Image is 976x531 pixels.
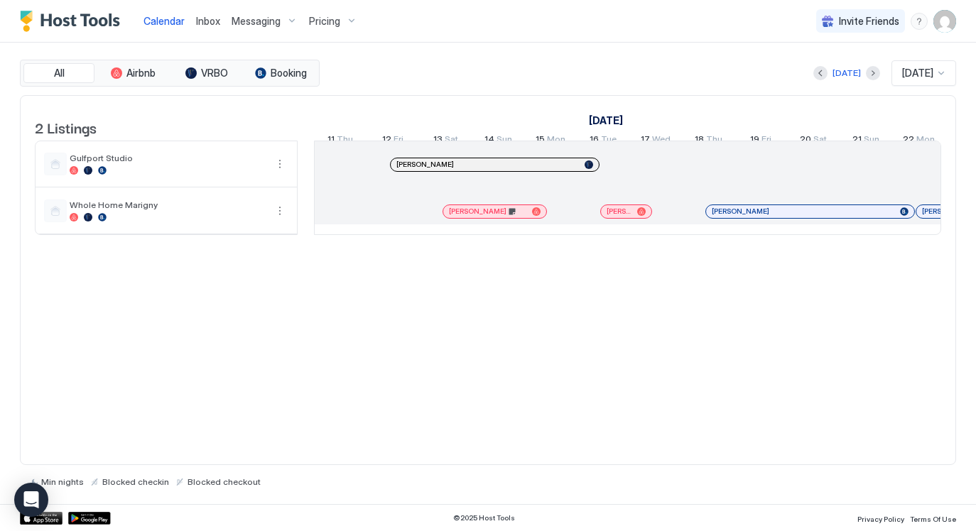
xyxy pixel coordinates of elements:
a: September 20, 2025 [796,131,830,151]
button: More options [271,202,288,219]
a: September 22, 2025 [899,131,938,151]
a: App Store [20,512,63,525]
a: September 19, 2025 [747,131,775,151]
a: September 12, 2025 [379,131,407,151]
span: 21 [852,133,862,148]
span: 19 [750,133,759,148]
button: All [23,63,94,83]
button: Next month [866,66,880,80]
span: Airbnb [126,67,156,80]
a: Google Play Store [68,512,111,525]
a: September 13, 2025 [430,131,462,151]
span: Blocked checkin [102,476,169,487]
span: © 2025 Host Tools [453,513,515,522]
span: Inbox [196,15,220,27]
span: Sun [497,133,512,148]
span: 2 Listings [35,116,97,138]
span: Sun [864,133,879,148]
button: Booking [245,63,316,83]
span: Terms Of Use [910,515,956,523]
div: User profile [933,10,956,33]
span: Sat [445,133,458,148]
button: [DATE] [830,65,863,82]
div: menu [271,155,288,173]
span: Sat [813,133,827,148]
a: September 21, 2025 [849,131,883,151]
span: Invite Friends [839,15,899,28]
div: menu [271,202,288,219]
span: [PERSON_NAME] [396,160,454,169]
span: 15 [536,133,545,148]
span: Tue [601,133,617,148]
a: September 11, 2025 [585,110,627,131]
a: Host Tools Logo [20,11,126,32]
span: Mon [916,133,935,148]
button: More options [271,155,288,173]
span: Min nights [41,476,84,487]
span: 20 [800,133,811,148]
span: Thu [337,133,353,148]
button: VRBO [171,63,242,83]
span: Pricing [309,15,340,28]
a: September 17, 2025 [637,131,674,151]
div: menu [911,13,928,30]
a: Terms Of Use [910,510,956,525]
span: Privacy Policy [857,515,904,523]
span: [DATE] [902,67,933,80]
span: 14 [484,133,494,148]
span: Fri [394,133,403,148]
span: 18 [695,133,704,148]
span: Thu [706,133,722,148]
div: tab-group [20,60,320,87]
a: September 16, 2025 [586,131,620,151]
a: Calendar [143,13,185,28]
a: Privacy Policy [857,510,904,525]
span: VRBO [201,67,228,80]
span: Whole Home Marigny [70,199,266,210]
span: Mon [547,133,565,148]
a: September 14, 2025 [481,131,516,151]
span: 13 [433,133,443,148]
span: 12 [382,133,391,148]
a: September 11, 2025 [324,131,357,151]
div: [DATE] [833,67,861,80]
button: Previous month [813,66,828,80]
span: [PERSON_NAME] [712,207,769,216]
span: 11 [327,133,335,148]
span: 16 [590,133,599,148]
a: Inbox [196,13,220,28]
a: September 18, 2025 [691,131,726,151]
span: Booking [271,67,307,80]
span: [PERSON_NAME] [607,207,631,216]
span: Gulfport Studio [70,153,266,163]
span: Blocked checkout [188,476,261,487]
span: Calendar [143,15,185,27]
a: September 15, 2025 [532,131,569,151]
div: Open Intercom Messenger [14,483,48,517]
span: Messaging [232,15,281,28]
span: Wed [652,133,671,148]
span: All [54,67,65,80]
span: 17 [641,133,650,148]
span: [PERSON_NAME] [449,207,506,216]
button: Airbnb [97,63,168,83]
span: 22 [903,133,914,148]
span: Fri [761,133,771,148]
